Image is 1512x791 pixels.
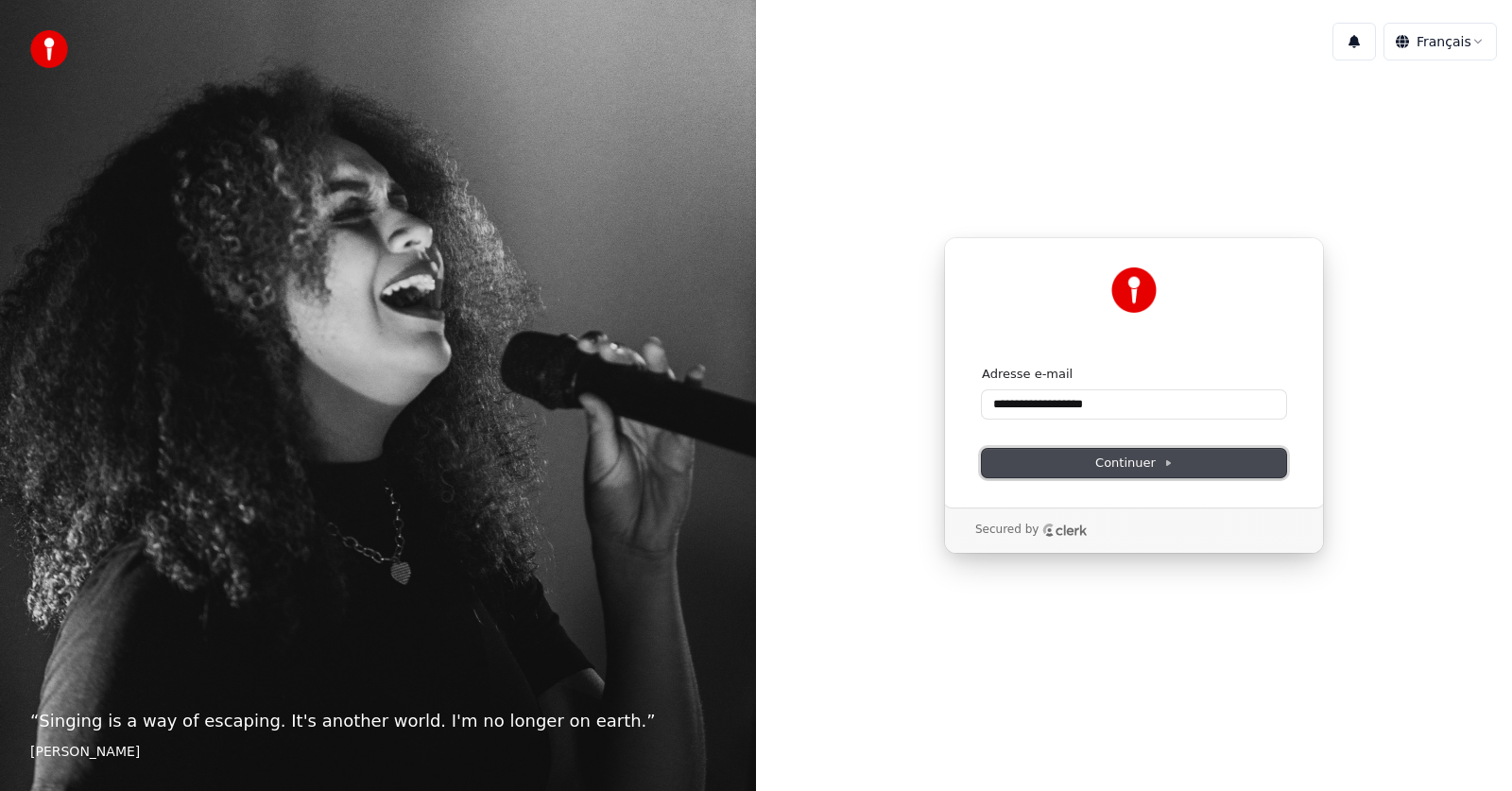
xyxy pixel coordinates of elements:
img: Youka [1111,267,1157,313]
span: Continuer [1095,455,1173,472]
img: youka [30,30,68,68]
footer: [PERSON_NAME] [30,742,726,761]
label: Adresse e-mail [982,366,1073,383]
a: Clerk logo [1042,524,1088,537]
p: Secured by [975,523,1039,538]
button: Continuer [982,449,1286,477]
p: “ Singing is a way of escaping. It's another world. I'm no longer on earth. ” [30,708,726,734]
